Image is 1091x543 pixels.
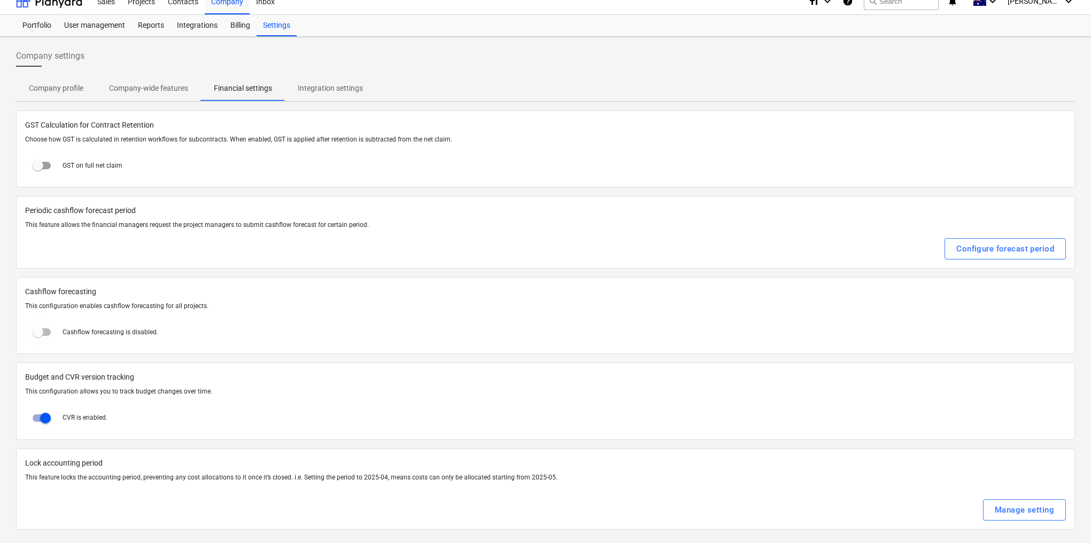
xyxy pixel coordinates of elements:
[58,15,131,36] a: User management
[1038,492,1091,543] iframe: Chat Widget
[109,83,188,94] p: Company-wide features
[63,161,122,170] p: GST on full net claim
[25,120,1066,131] span: GST Calculation for Contract Retention
[257,15,297,36] a: Settings
[983,499,1066,521] button: Manage setting
[298,83,363,94] p: Integration settings
[63,328,158,337] p: Cashflow forecasting is disabled.
[25,221,1066,230] p: This feature allows the financial managers request the project managers to submit cashflow foreca...
[25,387,1066,396] p: This configuration allows you to track budget changes over time.
[956,242,1054,256] div: Configure forecast period
[214,83,272,94] p: Financial settings
[63,413,107,422] p: CVR is enabled.
[995,503,1054,517] div: Manage setting
[25,205,1066,216] p: Periodic cashflow forecast period
[25,286,1066,297] span: Cashflow forecasting
[25,473,1066,482] p: This feature locks the accounting period, preventing any cost allocations to it once it’s closed....
[131,15,171,36] a: Reports
[224,15,257,36] a: Billing
[25,135,1066,144] p: Choose how GST is calculated in retention workflows for subcontracts. When enabled, GST is applie...
[16,50,84,62] span: Company settings
[25,302,1066,311] p: This configuration enables cashflow forecasting for all projects.
[29,83,83,94] p: Company profile
[25,372,1066,383] span: Budget and CVR version tracking
[171,15,224,36] a: Integrations
[945,238,1066,259] button: Configure forecast period
[16,15,58,36] a: Portfolio
[25,458,1066,469] p: Lock accounting period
